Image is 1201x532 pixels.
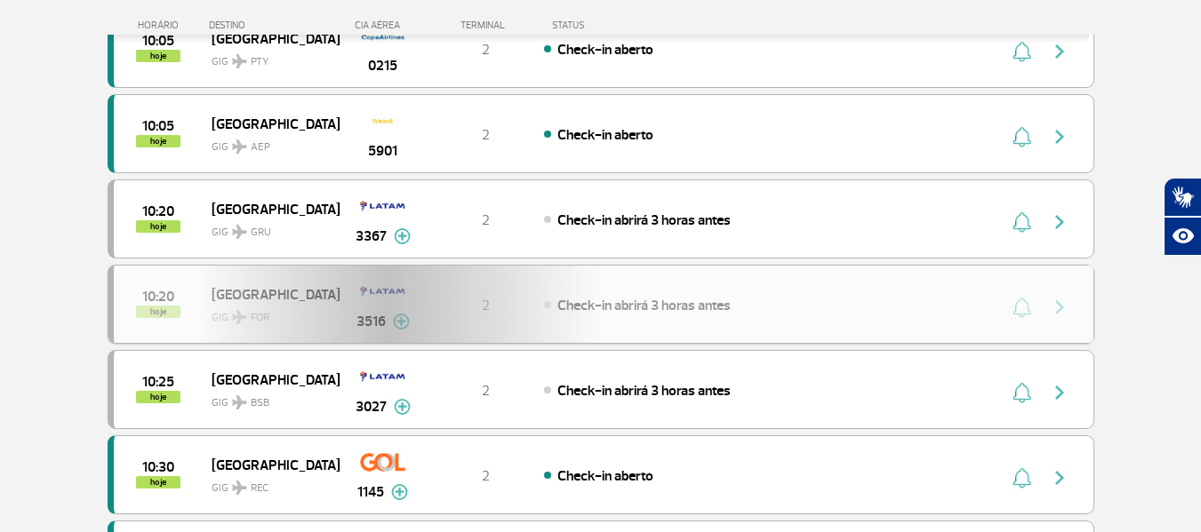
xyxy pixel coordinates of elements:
[368,140,397,162] span: 5901
[212,368,325,391] span: [GEOGRAPHIC_DATA]
[482,211,490,229] span: 2
[209,20,339,31] div: DESTINO
[142,205,174,218] span: 2025-08-28 10:20:00
[557,467,653,485] span: Check-in aberto
[1049,41,1070,62] img: seta-direita-painel-voo.svg
[428,20,543,31] div: TERMINAL
[212,112,325,135] span: [GEOGRAPHIC_DATA]
[1049,467,1070,488] img: seta-direita-painel-voo.svg
[1013,211,1031,233] img: sino-painel-voo.svg
[212,130,325,155] span: GIG
[251,139,270,155] span: AEP
[251,395,269,411] span: BSB
[251,480,268,496] span: REC
[557,126,653,144] span: Check-in aberto
[557,41,653,59] span: Check-in aberto
[212,215,325,241] span: GIG
[1164,217,1201,256] button: Abrir recursos assistivos.
[394,228,411,244] img: mais-info-painel-voo.svg
[339,20,428,31] div: CIA AÉREA
[1013,126,1031,147] img: sino-painel-voo.svg
[357,481,384,503] span: 1145
[482,126,490,144] span: 2
[251,54,268,70] span: PTY
[136,476,180,488] span: hoje
[1013,41,1031,62] img: sino-painel-voo.svg
[482,382,490,400] span: 2
[212,44,325,70] span: GIG
[557,211,731,229] span: Check-in abrirá 3 horas antes
[212,453,325,476] span: [GEOGRAPHIC_DATA]
[136,135,180,147] span: hoje
[391,484,408,500] img: mais-info-painel-voo.svg
[1013,467,1031,488] img: sino-painel-voo.svg
[543,20,688,31] div: STATUS
[356,226,387,247] span: 3367
[136,50,180,62] span: hoje
[1049,126,1070,147] img: seta-direita-painel-voo.svg
[1049,211,1070,233] img: seta-direita-painel-voo.svg
[1164,178,1201,217] button: Abrir tradutor de língua de sinais.
[394,399,411,415] img: mais-info-painel-voo.svg
[232,480,247,495] img: destiny_airplane.svg
[368,55,397,76] span: 0215
[136,391,180,403] span: hoje
[232,139,247,154] img: destiny_airplane.svg
[482,41,490,59] span: 2
[232,54,247,68] img: destiny_airplane.svg
[482,467,490,485] span: 2
[142,35,174,47] span: 2025-08-28 10:05:00
[1164,178,1201,256] div: Plugin de acessibilidade da Hand Talk.
[557,382,731,400] span: Check-in abrirá 3 horas antes
[212,197,325,220] span: [GEOGRAPHIC_DATA]
[113,20,210,31] div: HORÁRIO
[1013,382,1031,403] img: sino-painel-voo.svg
[232,225,247,239] img: destiny_airplane.svg
[1049,382,1070,403] img: seta-direita-painel-voo.svg
[142,376,174,388] span: 2025-08-28 10:25:00
[212,385,325,411] span: GIG
[142,120,174,132] span: 2025-08-28 10:05:00
[142,461,174,473] span: 2025-08-28 10:30:00
[356,396,387,417] span: 3027
[212,471,325,496] span: GIG
[232,395,247,409] img: destiny_airplane.svg
[136,220,180,233] span: hoje
[251,225,271,241] span: GRU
